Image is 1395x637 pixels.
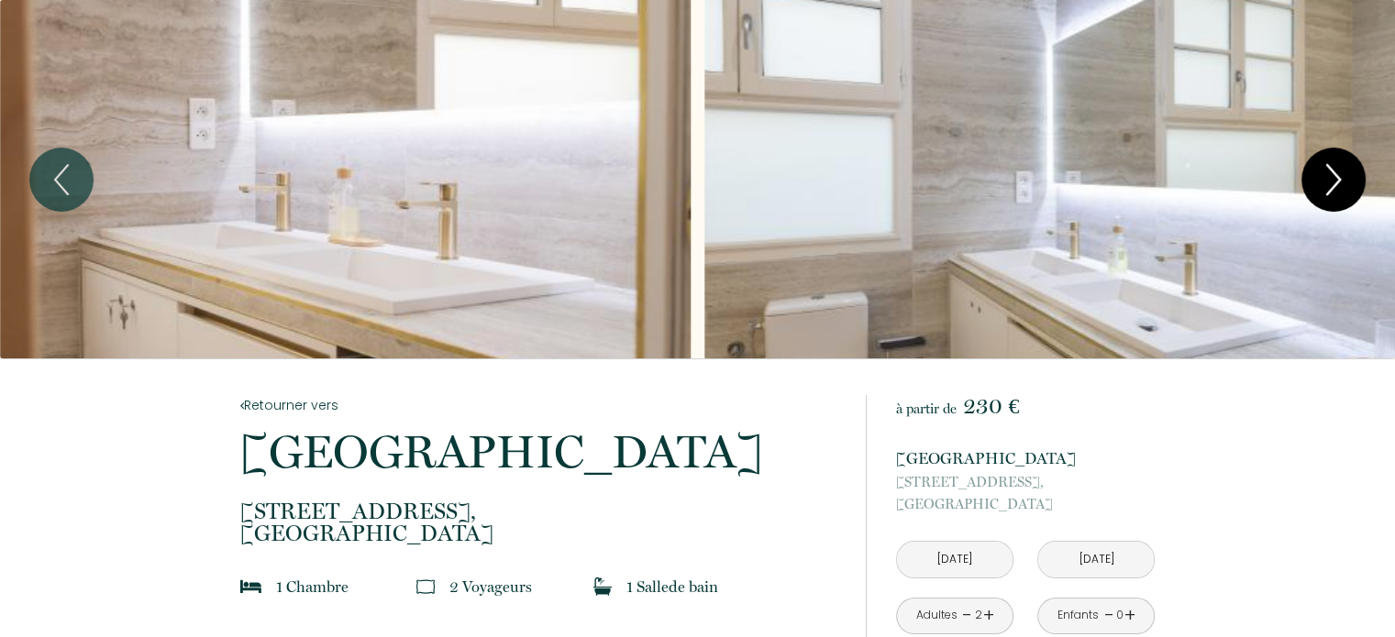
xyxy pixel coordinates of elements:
[1038,542,1154,577] input: Départ
[416,577,435,596] img: guests
[240,429,842,475] p: [GEOGRAPHIC_DATA]
[983,601,994,630] a: +
[915,607,957,624] div: Adultes
[1301,148,1366,212] button: Next
[896,445,1155,471] p: [GEOGRAPHIC_DATA]
[896,471,1155,515] p: [GEOGRAPHIC_DATA]
[240,500,842,544] p: [GEOGRAPHIC_DATA]
[1057,607,1099,624] div: Enfants
[240,500,842,522] span: [STREET_ADDRESS],
[963,393,1019,419] span: 230 €
[29,148,94,212] button: Previous
[962,601,972,630] a: -
[897,542,1013,577] input: Arrivée
[896,401,957,417] span: à partir de
[449,574,532,599] p: 2 Voyageur
[1103,601,1113,630] a: -
[276,574,349,599] p: 1 Chambre
[626,574,718,599] p: 1 Salle de bain
[1124,601,1135,630] a: +
[1115,607,1124,624] div: 0
[974,607,983,624] div: 2
[526,577,532,596] span: s
[240,395,842,415] a: Retourner vers
[896,471,1155,493] span: [STREET_ADDRESS],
